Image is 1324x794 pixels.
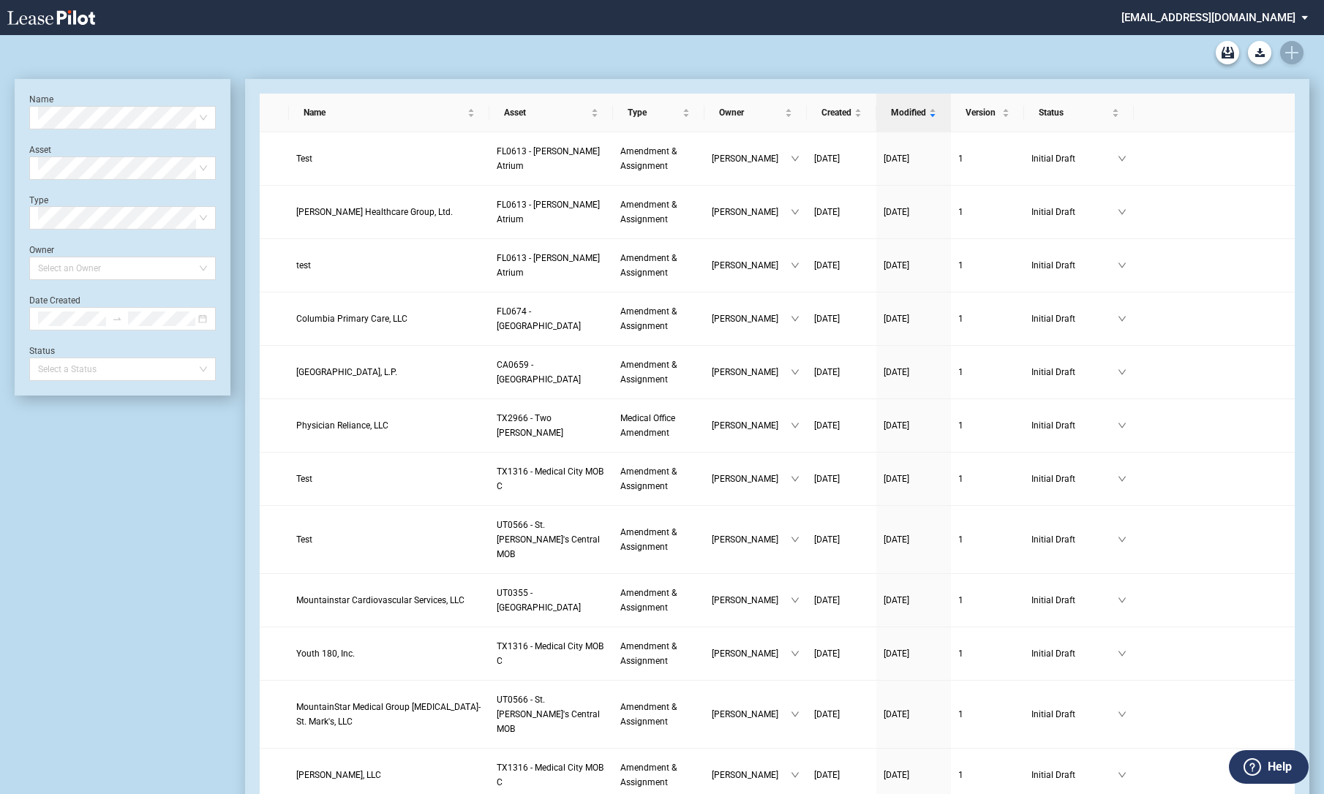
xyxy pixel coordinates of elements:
span: [PERSON_NAME] [712,151,791,166]
span: 1 [958,534,963,545]
span: [DATE] [884,649,909,659]
a: [DATE] [884,258,944,273]
th: Asset [489,94,613,132]
span: [PERSON_NAME] [712,258,791,273]
label: Status [29,346,55,356]
a: [DATE] [814,646,869,661]
span: [DATE] [814,367,840,377]
span: down [1118,596,1126,605]
a: [DATE] [814,311,869,326]
a: TX1316 - Medical City MOB C [497,639,606,668]
span: down [791,535,800,544]
a: Amendment & Assignment [620,586,697,615]
span: Sammie Lee, LLC [296,770,381,780]
span: [DATE] [814,207,840,217]
span: Mountainstar Cardiovascular Services, LLC [296,595,464,605]
span: [DATE] [884,770,909,780]
span: Initial Draft [1031,593,1118,608]
a: [DATE] [814,593,869,608]
span: Physician Reliance, LLC [296,420,388,431]
span: down [791,771,800,779]
span: FL0613 - Kendall Atrium [497,146,600,171]
a: [DATE] [814,532,869,547]
a: MountainStar Medical Group [MEDICAL_DATA]-St. Mark's, LLC [296,700,482,729]
a: [DATE] [884,205,944,219]
span: Initial Draft [1031,151,1118,166]
a: 1 [958,593,1017,608]
span: 1 [958,207,963,217]
span: down [791,421,800,430]
span: down [1118,368,1126,377]
span: UT0566 - St. Mark's Central MOB [497,520,600,559]
label: Owner [29,245,54,255]
span: 1 [958,709,963,719]
span: swap-right [112,314,122,324]
span: [DATE] [884,367,909,377]
span: Type [628,105,680,120]
span: [DATE] [814,649,840,659]
md-menu: Download Blank Form List [1244,41,1276,64]
span: down [791,649,800,658]
span: Owner [719,105,782,120]
span: Initial Draft [1031,418,1118,433]
span: Initial Draft [1031,472,1118,486]
span: test [296,260,311,271]
a: [DATE] [814,418,869,433]
span: [DATE] [814,534,840,545]
a: Columbia Primary Care, LLC [296,311,482,326]
a: [PERSON_NAME], LLC [296,768,482,782]
span: 1 [958,474,963,484]
span: Amendment & Assignment [620,763,677,787]
span: down [1118,710,1126,719]
a: Amendment & Assignment [620,760,697,790]
span: [DATE] [884,420,909,431]
span: Initial Draft [1031,532,1118,547]
a: 1 [958,532,1017,547]
span: [DATE] [814,770,840,780]
span: 1 [958,314,963,324]
a: UT0355 - [GEOGRAPHIC_DATA] [497,586,606,615]
a: 1 [958,365,1017,379]
label: Type [29,195,48,205]
a: 1 [958,768,1017,782]
span: [DATE] [884,474,909,484]
span: Test [296,534,312,545]
a: [DATE] [814,768,869,782]
span: TX1316 - Medical City MOB C [497,763,603,787]
span: [PERSON_NAME] [712,472,791,486]
span: down [1118,535,1126,544]
span: [DATE] [884,709,909,719]
span: down [1118,314,1126,323]
a: [DATE] [884,311,944,326]
a: [DATE] [884,646,944,661]
span: TX1316 - Medical City MOB C [497,466,603,491]
a: FL0674 - [GEOGRAPHIC_DATA] [497,304,606,333]
span: to [112,314,122,324]
span: Initial Draft [1031,707,1118,722]
a: 1 [958,472,1017,486]
span: Initial Draft [1031,311,1118,326]
span: FL0613 - Kendall Atrium [497,200,600,224]
a: UT0566 - St. [PERSON_NAME]'s Central MOB [497,518,606,562]
span: [PERSON_NAME] [712,311,791,326]
a: 1 [958,311,1017,326]
a: [DATE] [814,365,869,379]
span: Columbia Primary Care, LLC [296,314,407,324]
span: Status [1039,105,1109,120]
span: Amendment & Assignment [620,466,677,491]
span: [DATE] [884,260,909,271]
span: CA0659 - Mission Oaks [497,360,581,385]
a: [DATE] [884,151,944,166]
a: 1 [958,151,1017,166]
a: [DATE] [884,365,944,379]
span: down [791,208,800,216]
span: [DATE] [814,474,840,484]
a: Amendment & Assignment [620,639,697,668]
span: down [1118,474,1126,483]
span: 1 [958,770,963,780]
span: down [1118,261,1126,270]
span: Youth 180, Inc. [296,649,355,659]
span: down [791,474,800,483]
span: down [1118,421,1126,430]
a: [DATE] [814,472,869,486]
